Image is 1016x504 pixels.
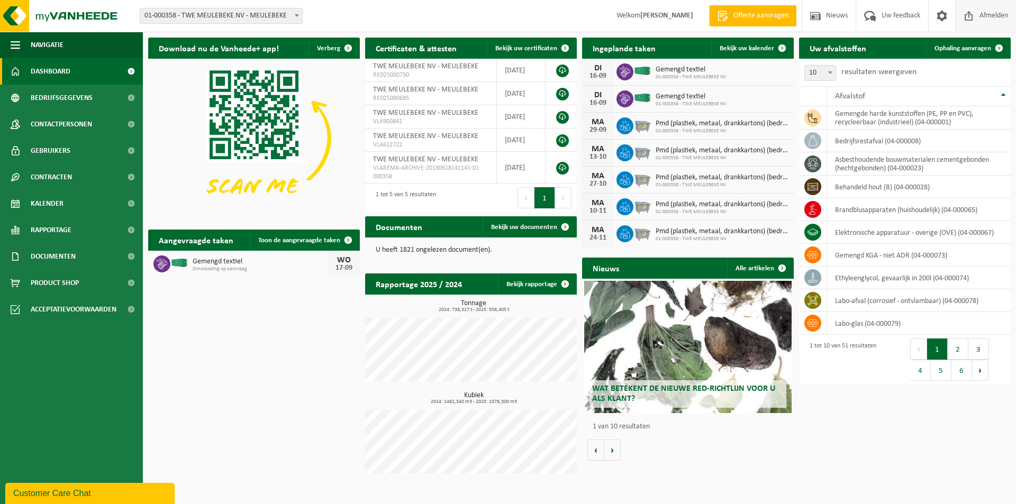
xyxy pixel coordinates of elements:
button: Previous [910,338,927,360]
span: Dashboard [31,58,70,85]
div: 27-10 [587,180,609,188]
div: MA [587,199,609,207]
div: MA [587,145,609,153]
span: VLA900842 [373,117,488,126]
strong: [PERSON_NAME] [640,12,693,20]
a: Wat betekent de nieuwe RED-richtlijn voor u als klant? [584,281,792,413]
span: RED25000730 [373,71,488,79]
div: MA [587,226,609,234]
div: 1 tot 5 van 5 resultaten [370,186,436,209]
a: Bekijk uw certificaten [487,38,576,59]
span: 01-000358 - TWE MEULEBEKE NV [656,236,788,242]
td: elektronische apparatuur - overige (OVE) (04-000067) [827,221,1011,244]
span: Bedrijfsgegevens [31,85,93,111]
button: 4 [910,360,931,381]
span: Gemengd textiel [193,258,328,266]
span: Gemengd textiel [656,93,727,101]
img: WB-2500-GAL-GY-01 [633,197,651,215]
button: 1 [534,187,555,208]
div: 1 tot 10 van 51 resultaten [804,337,876,382]
img: WB-2500-GAL-GY-01 [633,224,651,242]
h2: Rapportage 2025 / 2024 [365,273,473,294]
a: Ophaling aanvragen [926,38,1010,59]
h2: Uw afvalstoffen [799,38,877,58]
span: Documenten [31,243,76,270]
div: DI [587,91,609,99]
td: [DATE] [497,82,546,105]
span: Navigatie [31,32,63,58]
td: labo-afval (corrosief - ontvlambaar) (04-000078) [827,289,1011,312]
span: TWE MEULEBEKE NV - MEULEBEKE [373,86,478,94]
span: Afvalstof [835,92,865,100]
span: 01-000358 - TWE MEULEBEKE NV [656,128,788,134]
a: Offerte aanvragen [709,5,796,26]
td: gemengde harde kunststoffen (PE, PP en PVC), recycleerbaar (industrieel) (04-000001) [827,106,1011,130]
button: Volgende [604,439,621,461]
div: DI [587,64,609,72]
span: Pmd (plastiek, metaal, drankkartons) (bedrijven) [656,146,788,155]
div: WO [333,256,355,264]
td: [DATE] [497,129,546,152]
td: [DATE] [497,105,546,129]
span: 01-000358 - TWE MEULEBEKE NV [656,155,788,161]
span: Kalender [31,190,63,217]
button: Next [972,360,988,381]
td: gemengd KGA - niet ADR (04-000073) [827,244,1011,267]
a: Alle artikelen [727,258,793,279]
button: Next [555,187,571,208]
img: WB-2500-GAL-GY-01 [633,116,651,134]
h3: Kubiek [370,392,577,405]
button: 2 [948,338,968,360]
h2: Download nu de Vanheede+ app! [148,38,289,58]
button: 1 [927,338,948,360]
span: TWE MEULEBEKE NV - MEULEBEKE [373,62,478,70]
span: 01-000358 - TWE MEULEBEKE NV [656,74,727,80]
span: TWE MEULEBEKE NV - MEULEBEKE [373,109,478,117]
span: Ophaling aanvragen [935,45,991,52]
td: asbesthoudende bouwmaterialen cementgebonden (hechtgebonden) (04-000023) [827,152,1011,176]
span: 01-000358 - TWE MEULEBEKE NV [656,209,788,215]
img: HK-XC-40-GN-00 [633,66,651,76]
button: 3 [968,338,989,360]
span: Pmd (plastiek, metaal, drankkartons) (bedrijven) [656,120,788,128]
span: TWE MEULEBEKE NV - MEULEBEKE [373,155,478,163]
td: ethyleenglycol, gevaarlijk in 200l (04-000074) [827,267,1011,289]
h2: Nieuws [582,258,630,278]
span: Verberg [317,45,340,52]
div: MA [587,118,609,126]
span: VLA612722 [373,141,488,149]
span: Gemengd textiel [656,66,727,74]
div: 24-11 [587,234,609,242]
span: Contracten [31,164,72,190]
button: Verberg [309,38,359,59]
span: 2024: 1482,540 m3 - 2025: 1078,300 m3 [370,399,577,405]
h2: Ingeplande taken [582,38,666,58]
h2: Documenten [365,216,433,237]
span: Bekijk uw certificaten [495,45,557,52]
span: 01-000358 - TWE MEULEBEKE NV - MEULEBEKE [140,8,303,24]
span: Pmd (plastiek, metaal, drankkartons) (bedrijven) [656,200,788,209]
span: 10 [805,66,836,80]
span: Bekijk uw documenten [491,224,557,231]
img: HK-XC-40-GN-00 [170,258,188,268]
span: Pmd (plastiek, metaal, drankkartons) (bedrijven) [656,173,788,182]
span: VLAREMA-ARCHIVE-20130618141141-01-000358 [373,164,488,181]
span: 01-000358 - TWE MEULEBEKE NV [656,182,788,188]
div: MA [587,172,609,180]
span: Wat betekent de nieuwe RED-richtlijn voor u als klant? [592,384,775,403]
div: 17-09 [333,264,355,272]
p: U heeft 1821 ongelezen document(en). [376,246,566,254]
button: Previous [518,187,534,208]
a: Toon de aangevraagde taken [250,230,359,251]
a: Bekijk uw documenten [483,216,576,237]
img: WB-2500-GAL-GY-01 [633,170,651,188]
span: 01-000358 - TWE MEULEBEKE NV - MEULEBEKE [140,8,302,23]
span: Pmd (plastiek, metaal, drankkartons) (bedrijven) [656,227,788,236]
span: Product Shop [31,270,79,296]
div: 13-10 [587,153,609,161]
span: Toon de aangevraagde taken [258,237,340,244]
td: [DATE] [497,152,546,184]
iframe: chat widget [5,481,177,504]
h2: Aangevraagde taken [148,230,244,250]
